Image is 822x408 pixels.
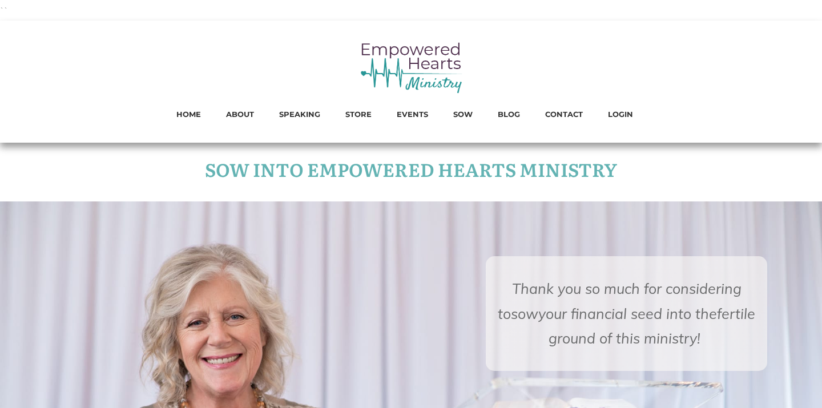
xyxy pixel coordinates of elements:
[453,107,473,122] a: SOW
[1,144,821,200] h1: Sow Into Empowered Hearts Ministry
[279,107,320,122] a: SPEAKING
[498,107,520,122] a: BLOG
[397,107,428,122] a: EVENTS
[498,280,742,322] span: Thank you so much for considering to
[360,41,462,94] img: empowered hearts ministry
[538,305,717,322] em: your financial seed into the
[608,107,633,122] a: LOGIN
[345,107,372,122] a: STORE
[176,107,201,122] a: HOME
[226,107,254,122] a: ABOUT
[511,305,538,322] em: sow
[545,107,583,122] a: CONTACT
